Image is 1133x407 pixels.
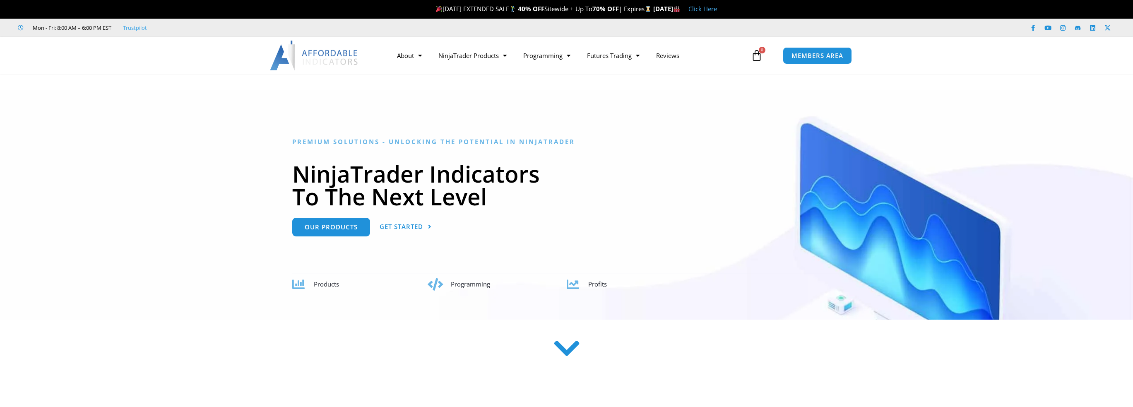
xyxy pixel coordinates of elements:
[434,5,653,13] span: [DATE] EXTENDED SALE Sitewide + Up To | Expires
[783,47,852,64] a: MEMBERS AREA
[579,46,648,65] a: Futures Trading
[759,47,765,53] span: 0
[653,5,680,13] strong: [DATE]
[380,218,432,236] a: Get Started
[305,224,358,230] span: Our Products
[791,53,843,59] span: MEMBERS AREA
[738,43,775,67] a: 0
[380,224,423,230] span: Get Started
[389,46,430,65] a: About
[389,46,749,65] nav: Menu
[314,280,339,288] span: Products
[688,5,717,13] a: Click Here
[674,6,680,12] img: 🏭
[292,162,841,208] h1: NinjaTrader Indicators To The Next Level
[292,138,841,146] h6: Premium Solutions - Unlocking the Potential in NinjaTrader
[645,6,651,12] img: ⌛
[430,46,515,65] a: NinjaTrader Products
[515,46,579,65] a: Programming
[451,280,490,288] span: Programming
[510,6,516,12] img: 🏌️‍♂️
[31,23,111,33] span: Mon - Fri: 8:00 AM – 6:00 PM EST
[588,280,607,288] span: Profits
[123,23,147,33] a: Trustpilot
[592,5,619,13] strong: 70% OFF
[436,6,442,12] img: 🎉
[292,218,370,236] a: Our Products
[270,41,359,70] img: LogoAI | Affordable Indicators – NinjaTrader
[648,46,688,65] a: Reviews
[518,5,544,13] strong: 40% OFF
